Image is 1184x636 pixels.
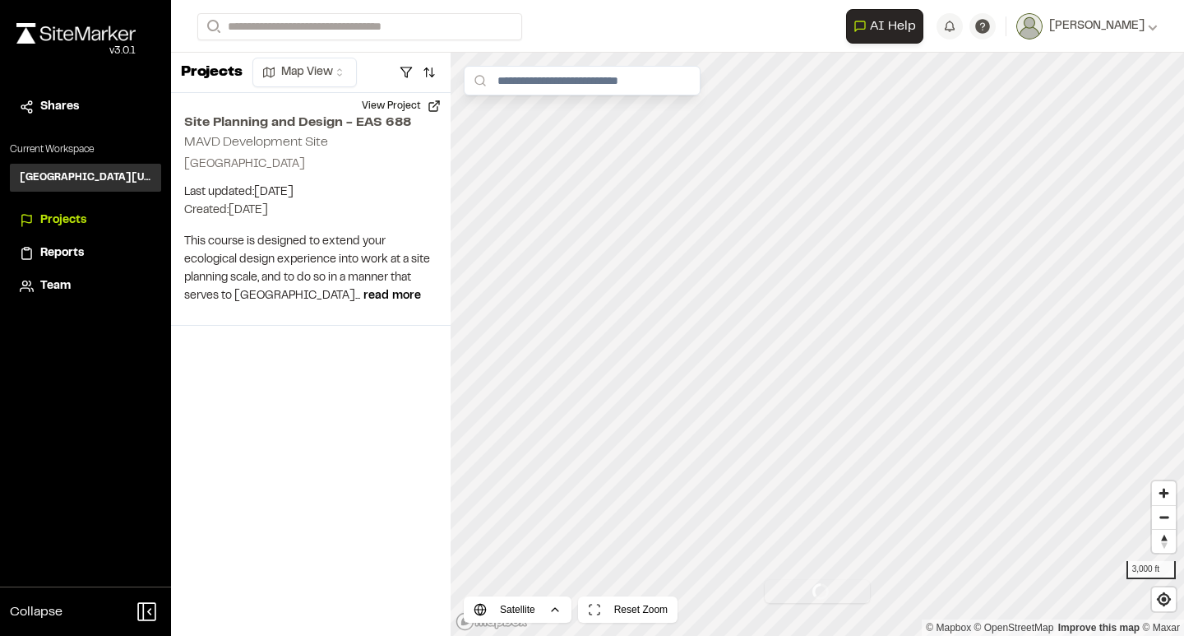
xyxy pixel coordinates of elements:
span: read more [363,291,421,301]
button: Satellite [464,597,571,623]
button: [PERSON_NAME] [1016,13,1158,39]
span: Shares [40,98,79,116]
a: Reports [20,244,151,262]
button: Zoom out [1152,505,1176,529]
button: Reset Zoom [578,597,678,623]
h2: MAVD Development Site [184,137,328,148]
p: Created: [DATE] [184,202,437,220]
span: Reset bearing to north [1152,530,1176,553]
p: Last updated: [DATE] [184,183,437,202]
span: Reports [40,244,84,262]
a: Map feedback [1058,622,1140,634]
button: Search [197,13,227,40]
p: This course is designed to extend your ecological design experience into work at a site planning ... [184,233,437,305]
button: Zoom in [1152,481,1176,505]
div: Oh geez...please don't... [16,44,136,58]
div: 3,000 ft [1126,561,1176,579]
a: Maxar [1142,622,1180,634]
img: User [1016,13,1043,39]
span: Zoom out [1152,506,1176,529]
h3: [GEOGRAPHIC_DATA][US_STATE] SEAS-EAS 688 Site Planning and Design [20,170,151,185]
p: [GEOGRAPHIC_DATA] [184,156,437,174]
div: Open AI Assistant [846,9,930,44]
a: Team [20,277,151,295]
a: Projects [20,211,151,230]
a: OpenStreetMap [974,622,1054,634]
button: View Project [352,93,451,119]
button: Reset bearing to north [1152,529,1176,553]
a: Shares [20,98,151,116]
button: Find my location [1152,587,1176,611]
span: Collapse [10,602,62,622]
h2: Site Planning and Design - EAS 688 [184,113,437,132]
a: Mapbox logo [456,612,528,631]
span: Projects [40,211,86,230]
span: [PERSON_NAME] [1049,17,1145,35]
canvas: Map [451,53,1184,636]
a: Mapbox [926,622,971,634]
p: Projects [181,62,243,84]
button: Open AI Assistant [846,9,923,44]
span: AI Help [870,16,916,36]
p: Current Workspace [10,142,161,157]
img: rebrand.png [16,23,136,44]
span: Team [40,277,71,295]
